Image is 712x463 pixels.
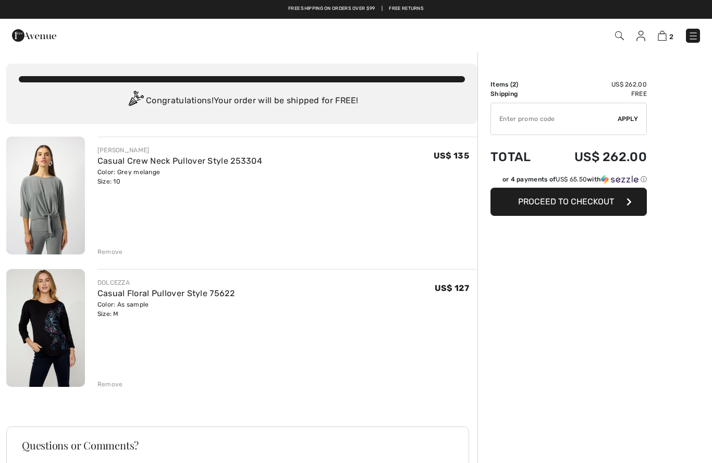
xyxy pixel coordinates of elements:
a: Casual Crew Neck Pullover Style 253304 [97,156,262,166]
span: US$ 65.50 [556,176,587,183]
td: Items ( ) [490,80,546,89]
a: Free Returns [389,5,424,13]
div: Color: As sample Size: M [97,300,235,319]
button: Proceed to Checkout [490,188,647,216]
span: | [382,5,383,13]
input: Promo code [491,103,618,135]
td: US$ 262.00 [546,139,647,175]
a: Casual Floral Pullover Style 75622 [97,288,235,298]
img: Casual Crew Neck Pullover Style 253304 [6,137,85,254]
span: US$ 127 [435,283,469,293]
td: US$ 262.00 [546,80,647,89]
div: [PERSON_NAME] [97,145,262,155]
td: Free [546,89,647,99]
a: 2 [658,29,673,42]
td: Total [490,139,546,175]
span: 2 [512,81,516,88]
div: Remove [97,247,123,257]
div: DOLCEZZA [97,278,235,287]
img: Menu [688,31,698,41]
img: Search [615,31,624,40]
img: Casual Floral Pullover Style 75622 [6,269,85,387]
img: My Info [636,31,645,41]
span: Proceed to Checkout [518,197,614,206]
img: Congratulation2.svg [125,91,146,112]
div: or 4 payments ofUS$ 65.50withSezzle Click to learn more about Sezzle [490,175,647,188]
span: Apply [618,114,639,124]
a: 1ère Avenue [12,30,56,40]
img: Shopping Bag [658,31,667,41]
a: Free shipping on orders over $99 [288,5,375,13]
div: Remove [97,380,123,389]
span: US$ 135 [434,151,469,161]
td: Shipping [490,89,546,99]
img: Sezzle [601,175,639,184]
div: Color: Grey melange Size: 10 [97,167,262,186]
div: Congratulations! Your order will be shipped for FREE! [19,91,465,112]
span: 2 [669,33,673,41]
h3: Questions or Comments? [22,440,453,450]
img: 1ère Avenue [12,25,56,46]
div: or 4 payments of with [502,175,647,184]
